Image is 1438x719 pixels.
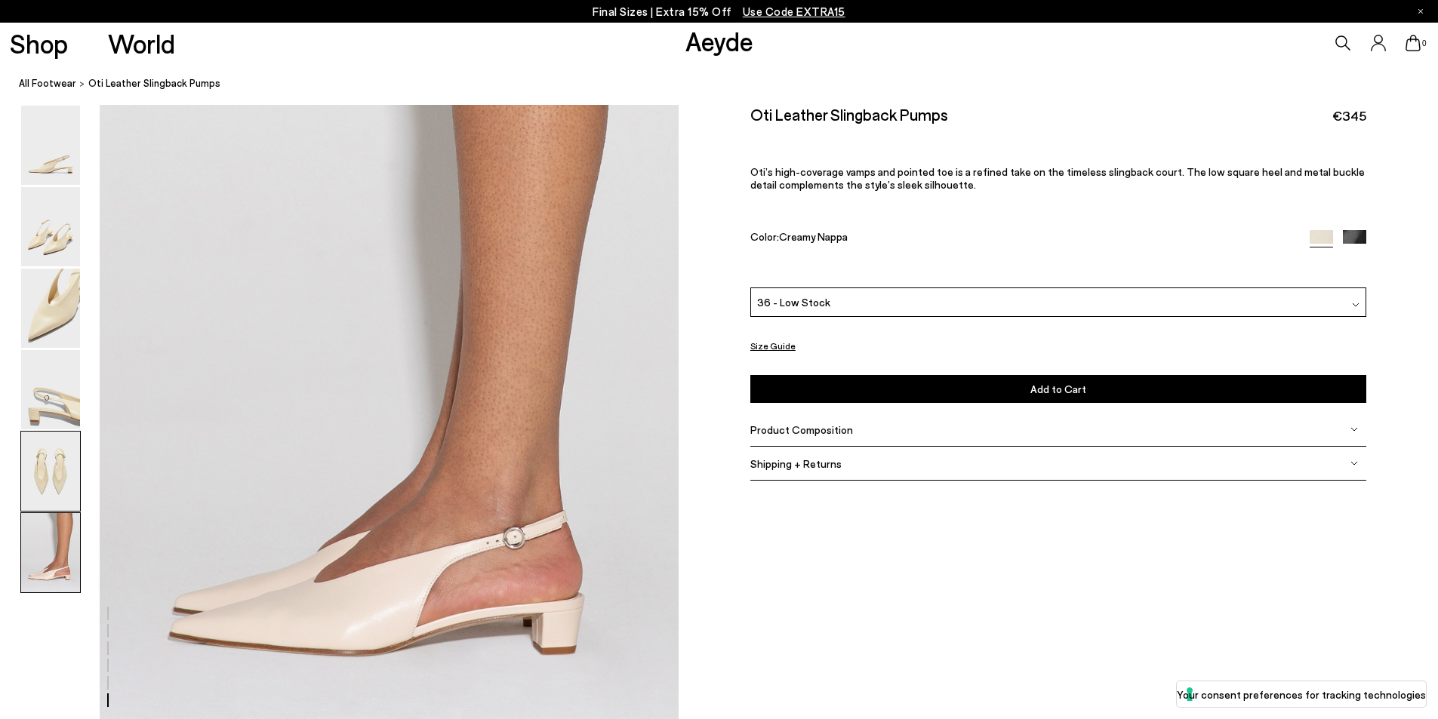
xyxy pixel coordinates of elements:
label: Your consent preferences for tracking technologies [1177,687,1426,702]
img: Oti Leather Slingback Pumps - Image 1 [21,106,80,185]
button: Add to Cart [750,375,1366,403]
a: 0 [1406,35,1421,51]
a: World [108,30,175,57]
span: Add to Cart [1030,383,1086,395]
a: Aeyde [685,25,753,57]
span: Navigate to /collections/ss25-final-sizes [743,5,845,18]
p: Oti’s high-coverage vamps and pointed toe is a refined take on the timeless slingback court. The ... [750,165,1366,191]
span: Creamy Nappa [779,230,848,243]
div: Color: [750,230,1289,247]
img: svg%3E [1350,459,1358,467]
img: svg%3E [1352,301,1359,309]
span: Oti Leather Slingback Pumps [88,75,220,91]
span: 0 [1421,39,1428,48]
a: Shop [10,30,68,57]
img: Oti Leather Slingback Pumps - Image 6 [21,513,80,592]
nav: breadcrumb [19,63,1438,105]
img: Oti Leather Slingback Pumps - Image 3 [21,269,80,348]
span: 36 - Low Stock [757,294,830,310]
img: Oti Leather Slingback Pumps - Image 2 [21,187,80,266]
button: Your consent preferences for tracking technologies [1177,681,1426,707]
a: All Footwear [19,75,76,91]
span: €345 [1332,106,1366,125]
img: Oti Leather Slingback Pumps - Image 5 [21,432,80,511]
span: Product Composition [750,423,853,436]
h2: Oti Leather Slingback Pumps [750,105,948,124]
img: svg%3E [1350,426,1358,433]
button: Size Guide [750,336,796,355]
img: Oti Leather Slingback Pumps - Image 4 [21,350,80,429]
p: Final Sizes | Extra 15% Off [593,2,845,21]
span: Shipping + Returns [750,457,842,470]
